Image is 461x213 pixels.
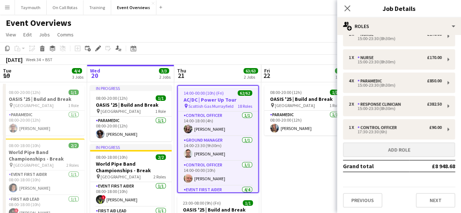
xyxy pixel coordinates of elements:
span: 1/1 [243,200,253,206]
span: 1 Role [329,103,340,108]
app-job-card: 08:00-20:00 (12h)1/1OASIS '25 | Build and Break [GEOGRAPHIC_DATA]1 RoleParamedic1/108:00-20:00 (1... [264,85,346,135]
div: 3 Jobs [72,74,83,80]
span: 3/3 [159,68,169,74]
span: 4/4 [72,68,82,74]
span: Comms [57,31,74,38]
div: 15:00-23:30 (8h30m) [349,83,442,87]
div: BST [45,57,52,62]
a: Jobs [36,30,53,39]
div: Nurse [358,55,376,60]
h3: Job Details [337,4,461,13]
span: 2 Roles [153,174,166,180]
h3: AC/DC | Power Up Tour [178,96,258,103]
div: 17:30-23:30 (6h) [349,130,442,134]
button: Training [83,0,111,15]
h3: OASIS '25 | Build and Break [264,96,346,102]
div: 2 Jobs [159,74,171,80]
div: 1 Job [335,74,345,80]
span: Fri [264,67,270,74]
span: Wed [90,67,100,74]
app-job-card: 14:00-00:00 (10h) (Fri)62/62AC/DC | Power Up Tour Scottish Gas Murrayfield18 RolesControl Officer... [177,85,259,193]
div: £170.00 [427,55,442,60]
span: Week 34 [24,57,42,62]
span: Thu [177,67,186,74]
span: ! [101,195,106,200]
app-card-role: Event First Aider1/108:00-18:00 (10h)![PERSON_NAME] [90,182,172,207]
span: Scottish Gas Murrayfield [188,103,234,109]
span: 2/2 [69,143,79,148]
div: Response Clinician [358,102,404,107]
app-card-role: Event First Aider1/108:00-18:00 (10h)[PERSON_NAME] [3,170,85,195]
div: £850.00 [427,78,442,83]
h3: World Pipe Band Championships - Break [3,149,85,162]
span: 62/62 [238,90,252,96]
span: [GEOGRAPHIC_DATA] [13,103,54,108]
h3: OASIS '25 | Build and Break [90,102,172,108]
app-card-role: Paramedic1/108:00-20:00 (12h)[PERSON_NAME] [3,111,85,135]
a: Comms [54,30,77,39]
span: 08:00-18:00 (10h) [9,143,40,148]
app-card-role: Ground Manager1/114:00-23:30 (9h30m)[PERSON_NAME] [178,136,258,161]
div: 4 x [349,78,358,83]
div: 15:00-23:30 (8h30m) [349,60,442,64]
span: View [6,31,16,38]
button: On Call Rotas [47,0,83,15]
button: Event Overviews [111,0,156,15]
app-card-role: Paramedic1/108:00-20:00 (12h)[PERSON_NAME] [264,111,346,135]
div: In progress [90,85,172,91]
span: 63/63 [243,68,258,74]
span: 1/1 [69,90,79,95]
div: 15:00-23:30 (8h30m) [349,107,442,110]
span: 08:00-20:00 (12h) [9,90,40,95]
span: [GEOGRAPHIC_DATA] [13,162,54,168]
span: Edit [23,31,32,38]
div: 1 x [349,55,358,60]
span: [GEOGRAPHIC_DATA] [101,109,141,114]
div: Control Officer [358,125,400,130]
app-card-role: Control Officer1/114:00-00:00 (10h)[PERSON_NAME] [178,161,258,186]
span: [GEOGRAPHIC_DATA] [101,174,141,180]
app-job-card: In progress08:00-20:00 (12h)1/1OASIS '25 | Build and Break [GEOGRAPHIC_DATA]1 RoleParamedic1/108:... [90,85,172,141]
div: [DATE] [6,56,23,63]
span: 23:00-08:00 (9h) (Fri) [183,200,221,206]
a: Edit [20,30,35,39]
app-job-card: 08:00-20:00 (12h)1/1OASIS '25 | Build and Break [GEOGRAPHIC_DATA]1 RoleParamedic1/108:00-20:00 (1... [3,85,85,135]
button: Add role [343,142,455,157]
button: Taymouth [15,0,47,15]
span: 1/1 [330,90,340,95]
app-card-role: Paramedic1/108:00-20:00 (12h)[PERSON_NAME] [90,117,172,141]
span: Jobs [39,31,50,38]
td: Grand total [343,160,409,172]
span: 2/2 [156,154,166,160]
span: 08:00-20:00 (12h) [270,90,302,95]
h3: OASIS '25 | Build and Break [177,206,259,213]
div: 2 x [349,102,358,107]
div: £90.00 [429,125,442,130]
app-card-role: Control Officer1/114:00-18:00 (4h)[PERSON_NAME] [178,111,258,136]
span: 08:00-20:00 (12h) [96,95,128,101]
h3: World Pipe Band Championships - Break [90,161,172,174]
span: 18 Roles [238,103,252,109]
span: 20 [89,71,100,80]
div: Paramedic [358,78,385,83]
span: 1 Role [155,109,166,114]
span: 08:00-18:00 (10h) [96,154,128,160]
span: ! [14,208,19,213]
div: 1 x [349,125,358,130]
button: Previous [343,193,382,208]
div: In progress [90,144,172,150]
span: 1/1 [335,68,345,74]
span: [GEOGRAPHIC_DATA] [275,103,315,108]
span: 21 [176,71,186,80]
div: 15:00-23:30 (8h30m) [349,37,442,40]
span: 19 [2,71,11,80]
h3: OASIS '25 | Build and Break [3,96,85,102]
span: Tue [3,67,11,74]
span: 22 [263,71,270,80]
h1: Event Overviews [6,17,71,28]
span: 1 Role [68,103,79,108]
